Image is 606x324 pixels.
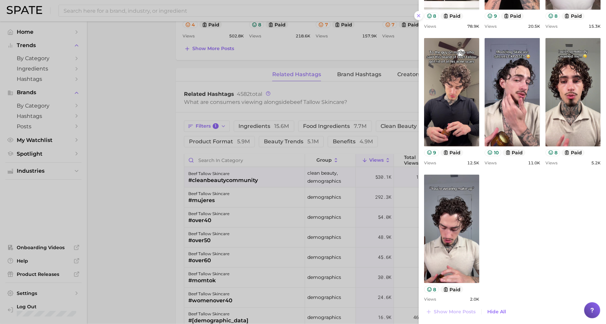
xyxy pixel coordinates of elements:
span: Views [424,24,436,29]
button: paid [562,149,585,156]
span: Views [424,297,436,302]
button: 8 [424,13,439,20]
button: Show more posts [424,307,477,317]
span: 2.0k [470,297,479,302]
span: Hide All [487,309,506,315]
button: 8 [545,13,561,20]
span: 12.5k [467,160,479,165]
button: paid [440,286,464,293]
span: Views [424,160,436,165]
button: paid [501,13,524,20]
span: 5.2k [591,160,601,165]
span: Show more posts [434,309,476,315]
button: 9 [485,13,500,20]
button: paid [562,13,585,20]
span: 11.0k [528,160,540,165]
button: 9 [424,149,439,156]
button: 8 [545,149,561,156]
span: Views [545,160,558,165]
span: 78.9k [467,24,479,29]
span: 20.5k [528,24,540,29]
span: 15.3k [589,24,601,29]
button: paid [440,149,464,156]
button: 10 [485,149,501,156]
button: paid [503,149,526,156]
span: Views [485,24,497,29]
span: Views [545,24,558,29]
button: 8 [424,286,439,293]
button: Hide All [486,308,508,317]
span: Views [485,160,497,165]
button: paid [440,13,464,20]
